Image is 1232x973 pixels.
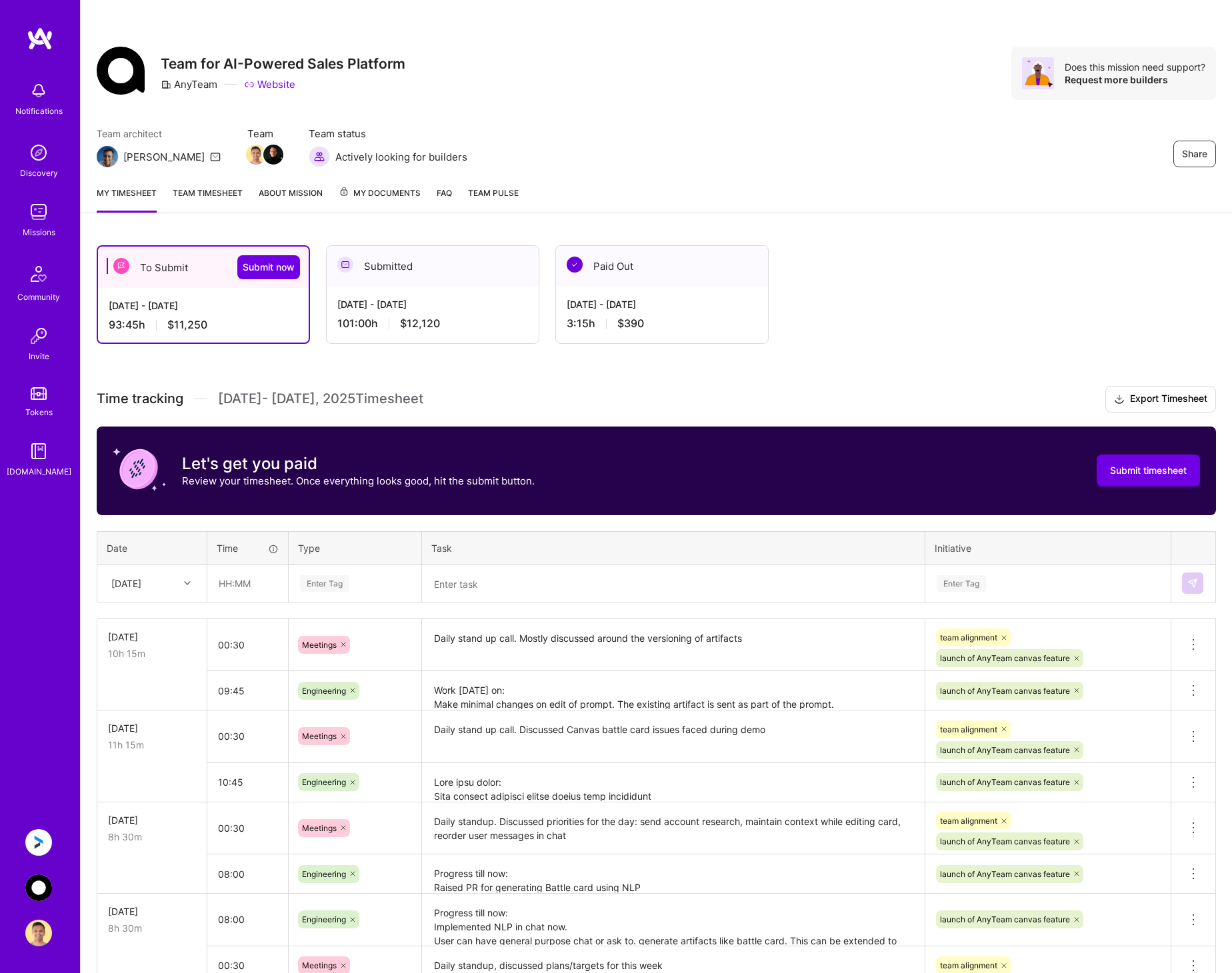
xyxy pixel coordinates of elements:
th: Date [97,531,207,564]
input: HH:MM [207,810,288,846]
span: Team architect [97,127,221,141]
i: icon Download [1114,393,1125,407]
img: coin [113,443,166,496]
div: Missions [23,225,55,239]
span: $390 [617,317,644,331]
span: team alignment [940,816,997,826]
img: To Submit [113,258,129,274]
a: FAQ [437,186,452,213]
span: Engineering [302,914,346,924]
div: AnyTeam [161,77,217,91]
div: 8h 30m [108,830,196,844]
span: team alignment [940,632,997,642]
input: HH:MM [207,627,288,662]
input: HH:MM [207,718,288,754]
div: [DATE] - [DATE] [567,297,757,311]
textarea: Progress till now: Raised PR for generating Battle card using NLP Show user messages under the we... [423,856,923,892]
span: launch of AnyTeam canvas feature [940,836,1070,846]
div: Request more builders [1065,73,1205,86]
div: Tokens [25,405,53,419]
div: To Submit [98,247,309,288]
span: team alignment [940,960,997,970]
div: Notifications [15,104,63,118]
input: HH:MM [207,856,288,892]
img: Team Member Avatar [246,145,266,165]
span: Submit timesheet [1110,464,1187,477]
div: Paid Out [556,246,768,287]
button: Export Timesheet [1105,386,1216,413]
span: launch of AnyTeam canvas feature [940,686,1070,696]
img: User Avatar [25,920,52,946]
img: guide book [25,438,52,465]
div: Time [217,541,279,555]
div: Enter Tag [300,573,349,594]
a: AnyTeam: Team for AI-Powered Sales Platform [22,874,55,901]
span: Meetings [302,731,337,741]
div: [DATE] - [DATE] [337,297,528,311]
img: Team Architect [97,146,118,167]
div: [DOMAIN_NAME] [7,465,71,479]
div: Enter Tag [937,573,986,594]
a: Team timesheet [173,186,243,213]
div: Community [17,290,60,304]
img: teamwork [25,199,52,225]
i: icon Chevron [184,580,191,586]
div: 10h 15m [108,646,196,660]
a: My timesheet [97,186,157,213]
span: Meetings [302,823,337,833]
span: Meetings [302,640,337,650]
a: My Documents [339,186,421,213]
div: 8h 30m [108,921,196,935]
th: Type [289,531,422,564]
textarea: Progress till now: Implemented NLP in chat now. User can have general purpose chat or ask to. gen... [423,895,923,945]
span: Team Pulse [468,188,519,198]
span: [DATE] - [DATE] , 2025 Timesheet [218,391,423,407]
img: Submitted [337,257,353,273]
span: Engineering [302,869,346,879]
img: Avatar [1022,57,1054,89]
img: AnyTeam: Team for AI-Powered Sales Platform [25,874,52,901]
div: 93:45 h [109,318,298,332]
img: Actively looking for builders [309,146,330,167]
div: 101:00 h [337,317,528,331]
div: Invite [29,349,49,363]
a: Anguleris: BIMsmart AI MVP [22,829,55,856]
span: launch of AnyTeam canvas feature [940,745,1070,755]
i: icon Mail [210,151,221,162]
div: [DATE] [108,721,196,735]
span: launch of AnyTeam canvas feature [940,777,1070,787]
span: Share [1182,147,1207,161]
div: Submitted [327,246,539,287]
span: Engineering [302,777,346,787]
input: HH:MM [207,902,288,937]
div: [PERSON_NAME] [123,150,205,164]
div: [DATE] [108,904,196,918]
input: HH:MM [207,764,288,800]
textarea: Work [DATE] on: Make minimal changes on edit of prompt. The existing artifact is sent as part of ... [423,672,923,709]
img: bell [25,77,52,104]
textarea: Daily standup. Discussed priorities for the day: send account research, maintain context while ed... [423,804,923,854]
input: HH:MM [207,673,288,708]
span: Time tracking [97,391,183,407]
img: Community [23,258,55,290]
textarea: Daily stand up call. Mostly discussed around the versioning of artifacts [423,620,923,670]
span: launch of AnyTeam canvas feature [940,653,1070,663]
h3: Let's get you paid [182,454,535,474]
span: Engineering [302,686,346,696]
button: Submit now [237,255,300,279]
div: 11h 15m [108,738,196,752]
div: Discovery [20,166,58,180]
img: Invite [25,323,52,349]
div: [DATE] [111,576,141,590]
span: My Documents [339,186,421,201]
a: Team Pulse [468,186,519,213]
span: Submit now [243,261,295,274]
button: Submit timesheet [1097,455,1200,486]
a: Team Member Avatar [265,143,282,166]
span: $12,120 [400,317,440,331]
a: About Mission [259,186,323,213]
textarea: Daily stand up call. Discussed Canvas battle card issues faced during demo [423,712,923,762]
div: [DATE] [108,813,196,827]
span: Meetings [302,960,337,970]
h3: Team for AI-Powered Sales Platform [161,55,405,72]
